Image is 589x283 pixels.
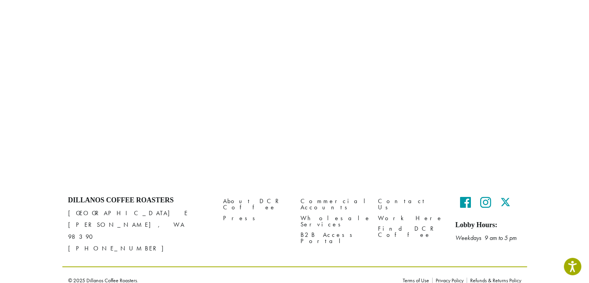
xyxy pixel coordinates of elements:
a: Find DCR Coffee [378,223,444,240]
a: Press [223,213,289,223]
a: Work Here [378,213,444,223]
a: Terms of Use [403,278,432,283]
a: Wholesale Services [301,213,366,230]
a: Refunds & Returns Policy [467,278,521,283]
h5: Lobby Hours: [455,221,521,230]
p: © 2025 Dillanos Coffee Roasters. [68,278,391,283]
a: About DCR Coffee [223,196,289,213]
a: Privacy Policy [432,278,467,283]
a: Commercial Accounts [301,196,366,213]
h4: Dillanos Coffee Roasters [68,196,211,205]
a: B2B Access Portal [301,230,366,246]
em: Weekdays 9 am to 5 pm [455,234,517,242]
p: [GEOGRAPHIC_DATA] E [PERSON_NAME], WA 98390 [PHONE_NUMBER] [68,207,211,254]
a: Contact Us [378,196,444,213]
